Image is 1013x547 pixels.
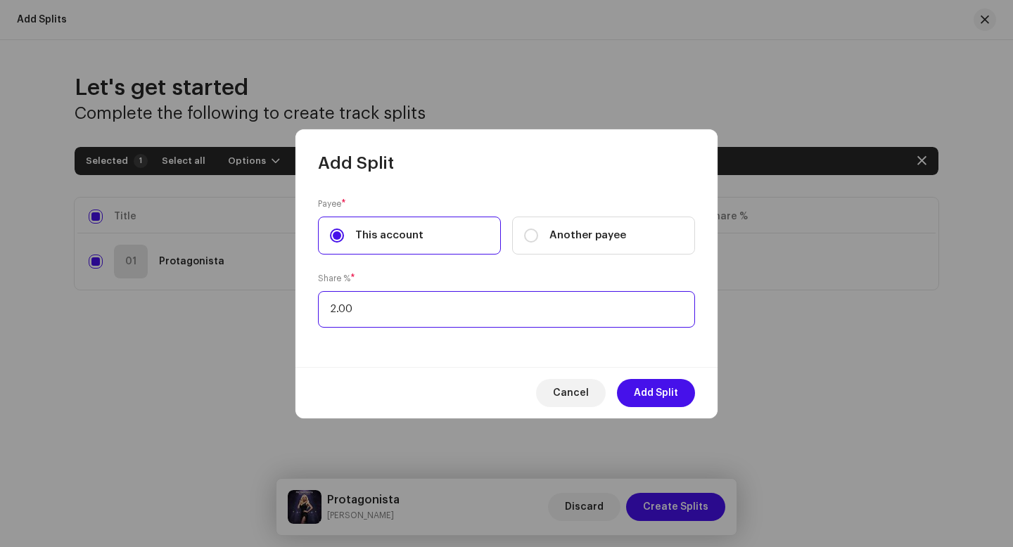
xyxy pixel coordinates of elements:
[318,152,394,174] span: Add Split
[549,228,626,243] span: Another payee
[553,379,589,407] span: Cancel
[318,291,695,328] input: Enter share %
[634,379,678,407] span: Add Split
[617,379,695,407] button: Add Split
[536,379,606,407] button: Cancel
[318,271,350,285] small: Share %
[318,197,341,211] small: Payee
[355,228,423,243] span: This account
